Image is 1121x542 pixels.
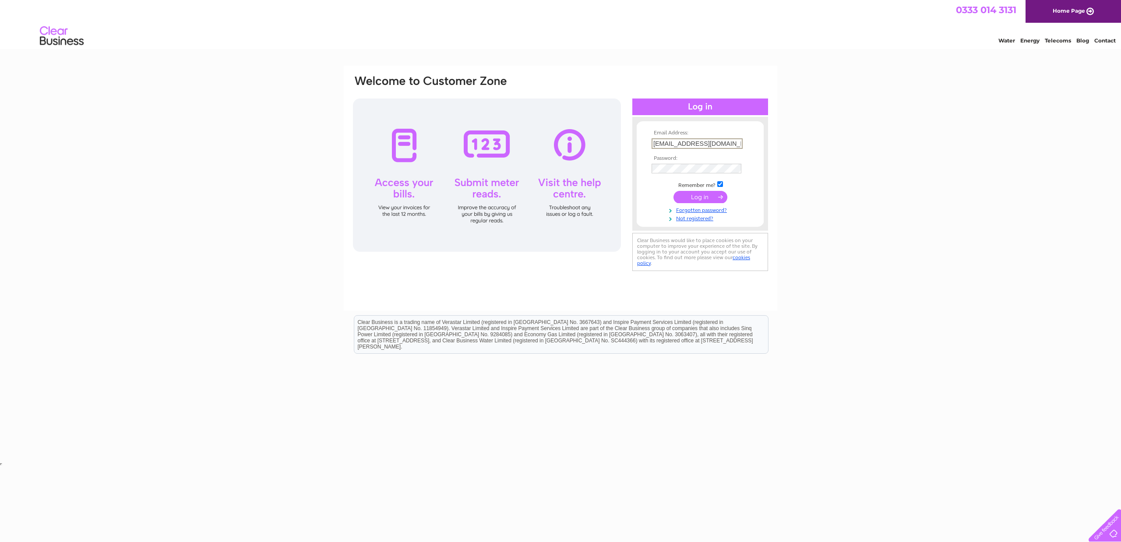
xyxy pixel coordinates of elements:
a: Telecoms [1045,37,1071,44]
a: Contact [1094,37,1116,44]
div: Clear Business would like to place cookies on your computer to improve your experience of the sit... [632,233,768,271]
a: Energy [1020,37,1040,44]
input: Submit [673,191,727,203]
a: Not registered? [652,214,751,222]
a: cookies policy [637,254,750,266]
div: Clear Business is a trading name of Verastar Limited (registered in [GEOGRAPHIC_DATA] No. 3667643... [354,5,768,42]
a: Blog [1076,37,1089,44]
a: Forgotten password? [652,205,751,214]
a: 0333 014 3131 [956,4,1016,15]
th: Email Address: [649,130,751,136]
img: logo.png [39,23,84,49]
td: Remember me? [649,180,751,189]
a: Water [998,37,1015,44]
th: Password: [649,155,751,162]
